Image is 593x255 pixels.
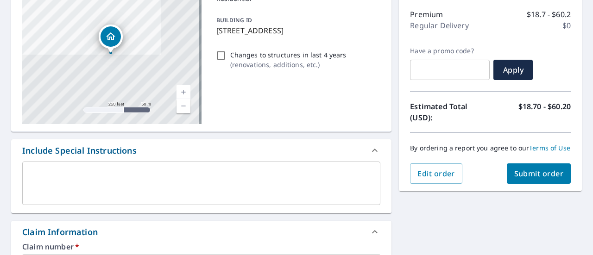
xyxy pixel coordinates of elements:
[410,47,490,55] label: Have a promo code?
[527,9,571,20] p: $18.7 - $60.2
[410,101,490,123] p: Estimated Total (USD):
[410,163,462,184] button: Edit order
[507,163,571,184] button: Submit order
[230,50,347,60] p: Changes to structures in last 4 years
[529,143,570,152] a: Terms of Use
[514,168,564,179] span: Submit order
[177,99,190,113] a: Current Level 17, Zoom Out
[518,101,571,123] p: $18.70 - $60.20
[22,243,380,250] label: Claim number
[493,60,533,80] button: Apply
[177,85,190,99] a: Current Level 17, Zoom In
[417,168,455,179] span: Edit order
[230,60,347,69] p: ( renovations, additions, etc. )
[562,20,571,31] p: $0
[11,221,391,243] div: Claim Information
[22,144,137,157] div: Include Special Instructions
[216,16,252,24] p: BUILDING ID
[410,144,571,152] p: By ordering a report you agree to our
[501,65,525,75] span: Apply
[410,20,468,31] p: Regular Delivery
[99,25,123,53] div: Dropped pin, building 1, Residential property, 117 W 400 N Millville, UT 84326
[22,226,98,238] div: Claim Information
[216,25,377,36] p: [STREET_ADDRESS]
[410,9,443,20] p: Premium
[11,139,391,162] div: Include Special Instructions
